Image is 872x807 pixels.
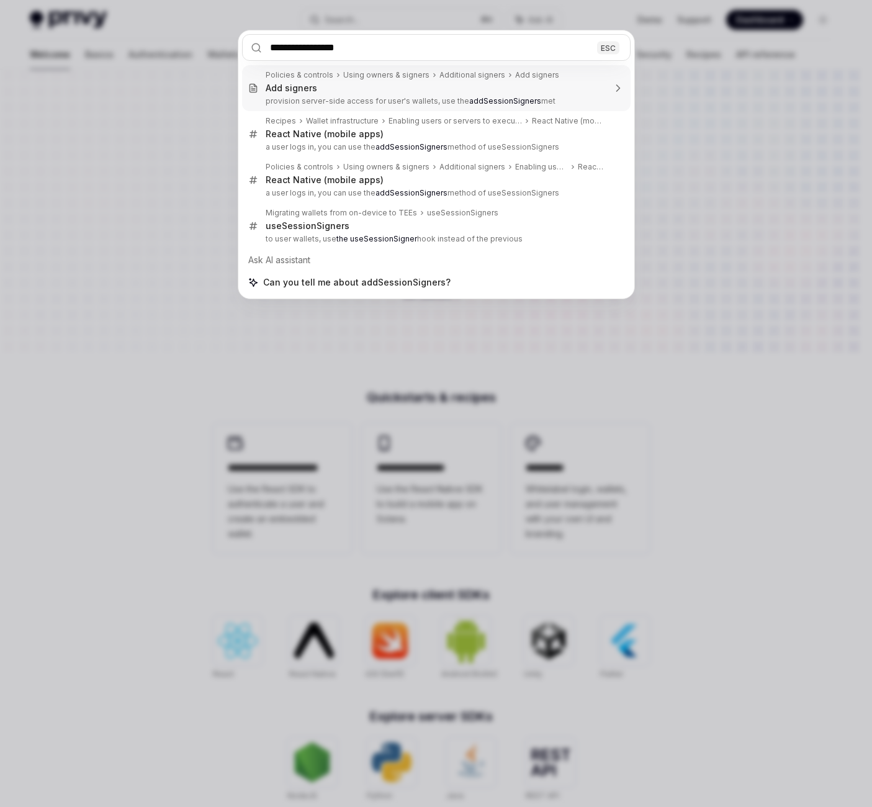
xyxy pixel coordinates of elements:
[343,162,429,172] div: Using owners & signers
[343,70,429,80] div: Using owners & signers
[389,116,522,126] div: Enabling users or servers to execute transactions
[266,83,317,94] div: Add signers
[266,96,605,106] p: provision server-side access for user's wallets, use the met
[375,142,447,151] b: addSessionSigners
[515,70,559,80] div: Add signers
[597,41,619,54] div: ESC
[266,220,349,232] div: useSessionSigners
[266,234,605,244] p: to user wallets, use hook instead of the previous
[266,162,333,172] div: Policies & controls
[375,188,447,197] b: addSessionSigners
[336,234,417,243] b: the useSessionSigner
[439,162,505,172] div: Additional signers
[515,162,569,172] div: Enabling users or servers to execute transactions
[266,128,384,140] div: React Native (mobile apps)
[266,174,384,186] div: React Native (mobile apps)
[266,142,605,152] p: a user logs in, you can use the method of useSessionSigners
[439,70,505,80] div: Additional signers
[263,276,451,289] span: Can you tell me about addSessionSigners?
[266,208,417,218] div: Migrating wallets from on-device to TEEs
[266,70,333,80] div: Policies & controls
[242,249,631,271] div: Ask AI assistant
[578,162,604,172] div: React Native (mobile apps)
[266,116,296,126] div: Recipes
[532,116,605,126] div: React Native (mobile apps)
[266,188,605,198] p: a user logs in, you can use the method of useSessionSigners
[306,116,379,126] div: Wallet infrastructure
[427,208,498,218] div: useSessionSigners
[469,96,541,106] b: addSessionSigners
